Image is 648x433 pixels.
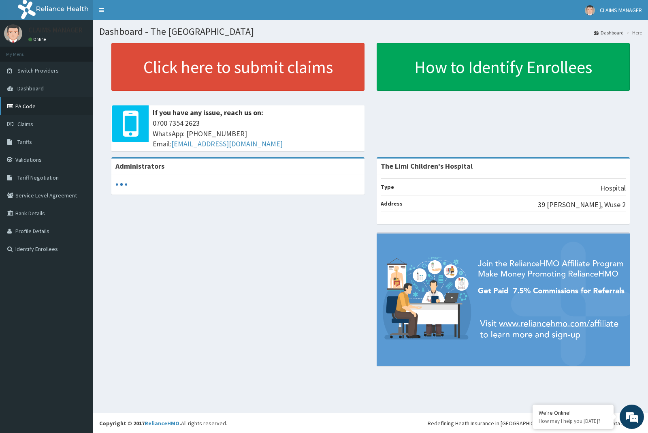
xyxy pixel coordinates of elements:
img: User Image [585,5,595,15]
p: How may I help you today? [539,418,607,424]
p: Hospital [600,183,626,193]
b: If you have any issue, reach us on: [153,108,263,117]
b: Address [381,200,403,207]
span: Switch Providers [17,67,59,74]
a: Click here to submit claims [111,43,364,91]
b: Administrators [115,161,164,171]
div: We're Online! [539,409,607,416]
span: CLAIMS MANAGER [600,6,642,14]
strong: Copyright © 2017 . [99,420,181,427]
h1: Dashboard - The [GEOGRAPHIC_DATA] [99,26,642,37]
span: Tariff Negotiation [17,174,59,181]
span: Claims [17,120,33,128]
span: Dashboard [17,85,44,92]
svg: audio-loading [115,178,128,191]
p: 39 [PERSON_NAME], Wuse 2 [538,199,626,210]
strong: The Limi Children's Hospital [381,161,473,171]
span: Tariffs [17,138,32,146]
a: Dashboard [594,29,624,36]
b: Type [381,183,394,191]
img: User Image [4,24,22,43]
img: provider-team-banner.png [377,234,630,366]
li: Here [625,29,642,36]
a: [EMAIL_ADDRESS][DOMAIN_NAME] [171,139,283,148]
span: 0700 7354 2623 WhatsApp: [PHONE_NUMBER] Email: [153,118,360,149]
p: CLAIMS MANAGER [28,26,83,34]
a: RelianceHMO [145,420,179,427]
a: Online [28,36,48,42]
div: Redefining Heath Insurance in [GEOGRAPHIC_DATA] using Telemedicine and Data Science! [428,419,642,427]
a: How to Identify Enrollees [377,43,630,91]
